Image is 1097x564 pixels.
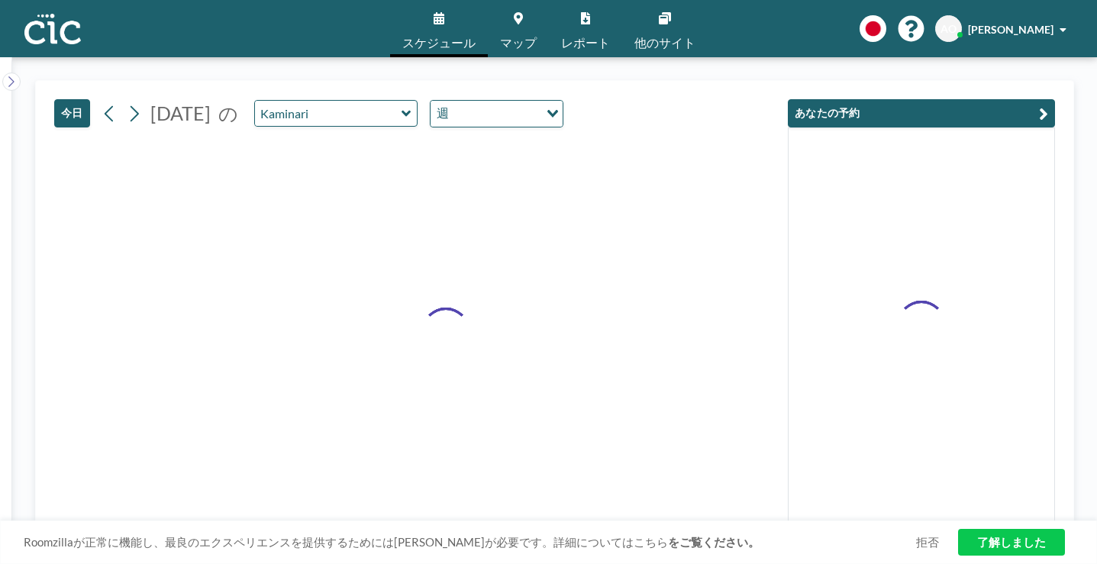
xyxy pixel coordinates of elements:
[958,529,1065,556] a: 了解しました
[561,37,610,49] span: レポート
[668,535,760,549] a: をご覧ください。
[788,99,1055,127] button: あなたの予約
[24,535,916,549] span: Roomzillaが正常に機能し、最良のエクスペリエンスを提供するためには[PERSON_NAME]が必要です。詳細についてはこちら
[916,535,939,549] a: 拒否
[54,99,90,127] button: 今日
[255,101,402,126] input: Kaminari
[402,37,476,49] span: スケジュール
[434,104,452,124] span: 週
[968,23,1053,36] span: [PERSON_NAME]
[941,22,957,36] span: AO
[453,104,537,124] input: Search for option
[634,37,695,49] span: 他のサイト
[218,102,238,125] span: の
[150,102,211,124] span: [DATE]
[431,101,563,127] div: Search for option
[500,37,537,49] span: マップ
[24,14,81,44] img: organization-logo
